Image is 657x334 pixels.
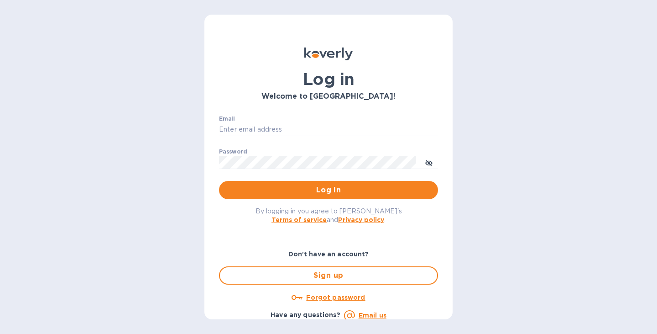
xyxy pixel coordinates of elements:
[304,48,353,60] img: Koverly
[219,181,438,199] button: Log in
[219,116,235,122] label: Email
[227,270,430,281] span: Sign up
[219,149,247,154] label: Password
[219,266,438,285] button: Sign up
[219,92,438,101] h3: Welcome to [GEOGRAPHIC_DATA]!
[219,123,438,137] input: Enter email address
[288,250,369,258] b: Don't have an account?
[306,294,365,301] u: Forgot password
[226,185,431,196] span: Log in
[420,153,438,171] button: toggle password visibility
[359,312,386,319] a: Email us
[271,216,327,223] a: Terms of service
[219,69,438,89] h1: Log in
[338,216,384,223] a: Privacy policy
[255,207,402,223] span: By logging in you agree to [PERSON_NAME]'s and .
[271,311,340,318] b: Have any questions?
